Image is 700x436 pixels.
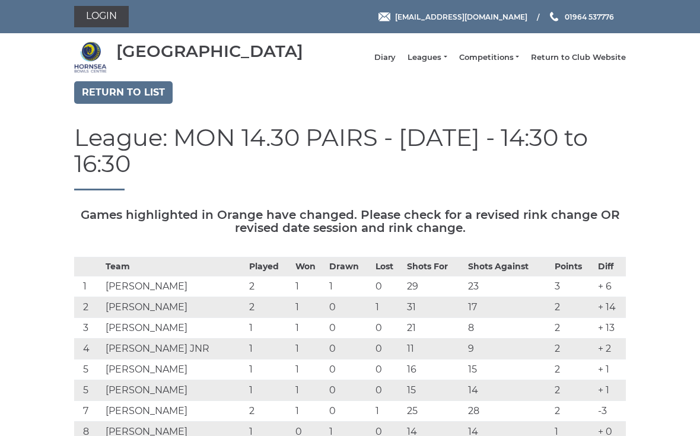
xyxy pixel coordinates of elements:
[373,359,403,380] td: 0
[548,11,614,23] a: Phone us 01964 537776
[103,318,246,339] td: [PERSON_NAME]
[408,52,447,63] a: Leagues
[326,380,373,401] td: 0
[404,401,465,422] td: 25
[74,380,103,401] td: 5
[74,401,103,422] td: 7
[595,401,626,422] td: -3
[74,339,103,359] td: 4
[550,12,558,21] img: Phone us
[373,401,403,422] td: 1
[373,276,403,297] td: 0
[373,257,403,276] th: Lost
[552,380,595,401] td: 2
[292,401,326,422] td: 1
[404,318,465,339] td: 21
[74,41,107,74] img: Hornsea Bowls Centre
[552,297,595,318] td: 2
[465,380,552,401] td: 14
[552,276,595,297] td: 3
[595,380,626,401] td: + 1
[552,257,595,276] th: Points
[465,318,552,339] td: 8
[465,359,552,380] td: 15
[595,257,626,276] th: Diff
[326,257,373,276] th: Drawn
[292,257,326,276] th: Won
[74,81,173,104] a: Return to list
[595,318,626,339] td: + 13
[552,339,595,359] td: 2
[373,318,403,339] td: 0
[292,380,326,401] td: 1
[74,208,626,234] h5: Games highlighted in Orange have changed. Please check for a revised rink change OR revised date ...
[103,276,246,297] td: [PERSON_NAME]
[246,276,292,297] td: 2
[246,318,292,339] td: 1
[373,339,403,359] td: 0
[404,257,465,276] th: Shots For
[246,380,292,401] td: 1
[552,318,595,339] td: 2
[74,125,626,190] h1: League: MON 14.30 PAIRS - [DATE] - 14:30 to 16:30
[292,359,326,380] td: 1
[326,401,373,422] td: 0
[595,359,626,380] td: + 1
[246,297,292,318] td: 2
[246,359,292,380] td: 1
[326,297,373,318] td: 0
[292,276,326,297] td: 1
[74,318,103,339] td: 3
[552,401,595,422] td: 2
[404,359,465,380] td: 16
[326,276,373,297] td: 1
[103,257,246,276] th: Team
[404,297,465,318] td: 31
[404,380,465,401] td: 15
[326,339,373,359] td: 0
[103,339,246,359] td: [PERSON_NAME] JNR
[465,401,552,422] td: 28
[292,297,326,318] td: 1
[465,297,552,318] td: 17
[595,339,626,359] td: + 2
[326,318,373,339] td: 0
[552,359,595,380] td: 2
[292,318,326,339] td: 1
[103,401,246,422] td: [PERSON_NAME]
[465,339,552,359] td: 9
[531,52,626,63] a: Return to Club Website
[378,11,527,23] a: Email [EMAIL_ADDRESS][DOMAIN_NAME]
[404,276,465,297] td: 29
[595,297,626,318] td: + 14
[373,380,403,401] td: 0
[373,297,403,318] td: 1
[465,257,552,276] th: Shots Against
[246,339,292,359] td: 1
[246,401,292,422] td: 2
[465,276,552,297] td: 23
[374,52,396,63] a: Diary
[565,12,614,21] span: 01964 537776
[246,257,292,276] th: Played
[404,339,465,359] td: 11
[74,359,103,380] td: 5
[326,359,373,380] td: 0
[459,52,519,63] a: Competitions
[103,359,246,380] td: [PERSON_NAME]
[378,12,390,21] img: Email
[74,6,129,27] a: Login
[116,42,303,61] div: [GEOGRAPHIC_DATA]
[395,12,527,21] span: [EMAIL_ADDRESS][DOMAIN_NAME]
[103,380,246,401] td: [PERSON_NAME]
[595,276,626,297] td: + 6
[74,297,103,318] td: 2
[292,339,326,359] td: 1
[103,297,246,318] td: [PERSON_NAME]
[74,276,103,297] td: 1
